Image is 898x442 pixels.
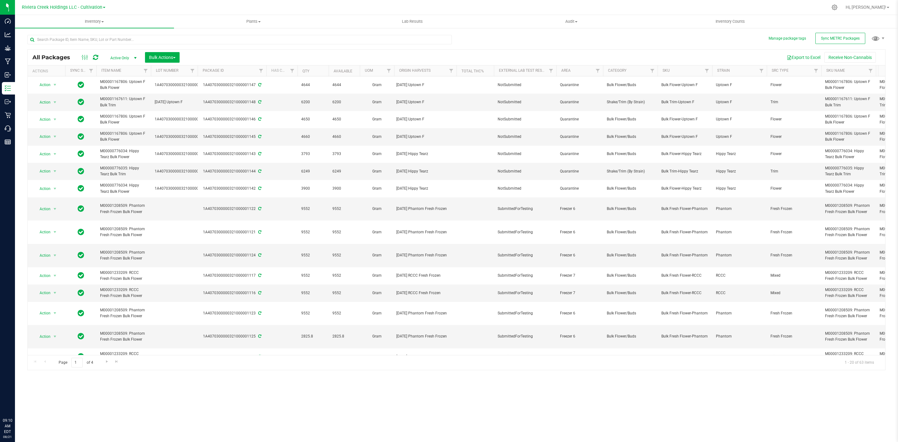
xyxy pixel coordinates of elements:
span: In Sync [78,204,84,213]
div: [DATE] RCCC Fresh Frozen [396,290,455,296]
div: [DATE] Phantom Fresh Frozen [396,252,455,258]
a: Sync Status [70,68,94,73]
inline-svg: Manufacturing [5,58,11,65]
a: Filter [866,66,876,76]
span: select [51,150,59,158]
span: Gram [364,229,390,235]
span: Bulk Fresh Flower-Phantom [661,333,708,339]
span: In Sync [78,167,84,176]
span: Action [34,271,51,280]
div: Manage settings [831,4,838,10]
span: Action [34,150,51,158]
span: Sync from Compliance System [257,186,261,191]
span: Bulk Flower/Buds [607,82,654,88]
div: 1A4070300000321000001147 [197,82,267,88]
span: 4650 [301,116,325,122]
span: select [51,332,59,341]
div: [DATE] Uptown F [396,99,455,105]
span: NotSubmitted [498,116,553,122]
span: 1A4070300000321000001146 [155,116,207,122]
span: Freezer 6 [560,229,599,235]
span: M00001208509: Phantom Fresh Frozen Bulk Flower [825,331,872,342]
span: RCCC [716,273,763,279]
a: Inventory [15,15,174,28]
a: Filter [141,66,151,76]
span: NotSubmitted [498,134,553,140]
span: Sync from Compliance System [257,253,261,257]
a: Lab Results [333,15,492,28]
span: M00001167806: Uptown F Bulk Flower [100,114,147,125]
span: Gram [364,273,390,279]
button: Bulk Actions [145,52,180,63]
span: 3793 [332,151,356,157]
span: Fresh Frozen [770,252,818,258]
a: Item Name [101,68,121,73]
span: 9552 [301,310,325,316]
span: Action [34,251,51,260]
span: SubmittedForTesting [498,229,553,235]
div: 1A4070300000321000001145 [197,134,267,140]
span: Quarantine [560,151,599,157]
span: In Sync [78,132,84,141]
span: Freezer 6 [560,206,599,212]
span: select [51,271,59,280]
span: select [51,228,59,236]
span: Bulk Flower-Uptown F [661,116,708,122]
inline-svg: Inventory [5,85,11,91]
span: select [51,98,59,107]
span: Sync METRC Packages [821,36,860,41]
span: NotSubmitted [498,151,553,157]
a: SKU [663,68,670,73]
div: 1A4070300000321000001123 [197,310,267,316]
span: 4650 [332,116,356,122]
span: M00000776034: Hippy Tearz Bulk Flower [825,182,872,194]
span: Action [34,309,51,318]
span: Gram [364,206,390,212]
span: Bulk Flower/Buds [607,252,654,258]
span: M00001233209: RCCC Fresh Frozen Bulk Flower [825,287,872,299]
span: NotSubmitted [498,99,553,105]
span: Sync from Compliance System [257,230,261,234]
span: M00000776034: Hippy Tearz Bulk Flower [100,182,147,194]
span: Bulk Fresh Flower-Phantom [661,252,708,258]
span: 9552 [301,229,325,235]
span: select [51,184,59,193]
span: M00001208509: Phantom Fresh Frozen Bulk Flower [100,250,147,261]
span: Quarantine [560,186,599,192]
span: Mixed [770,290,818,296]
div: Actions [32,69,63,73]
span: Gram [364,151,390,157]
span: Bulk Fresh Flower-RCCC [661,354,708,360]
div: [DATE] Uptown F [396,116,455,122]
button: Sync METRC Packages [815,33,865,44]
span: Bulk Flower/Buds [607,151,654,157]
span: Phantom [716,206,763,212]
span: In Sync [78,98,84,106]
span: Bulk Flower-Hippy Tearz [661,151,708,157]
span: Quarantine [560,99,599,105]
div: [DATE] Uptown F [396,82,455,88]
span: select [51,80,59,89]
div: [DATE] Hippy Tearz [396,186,455,192]
span: select [51,205,59,213]
span: M00001167806: Uptown F Bulk Flower [825,79,872,91]
span: Bulk Actions [149,55,176,60]
span: Bulk Flower/Buds [607,116,654,122]
span: Gram [364,310,390,316]
button: Receive Non-Cannabis [824,52,876,63]
span: In Sync [78,80,84,89]
span: Sync from Compliance System [257,291,261,295]
span: Fresh Frozen [770,206,818,212]
span: Freezer 6 [560,252,599,258]
inline-svg: Dashboard [5,18,11,24]
span: 1A4070300000321000001144 [155,168,207,174]
span: Sync from Compliance System [257,100,261,104]
inline-svg: Reports [5,139,11,145]
span: Quarantine [560,168,599,174]
a: Filter [256,66,266,76]
span: 4660 [301,134,325,140]
span: NotSubmitted [498,186,553,192]
span: Action [34,132,51,141]
a: Lot Number [156,68,178,73]
span: Action [34,228,51,236]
